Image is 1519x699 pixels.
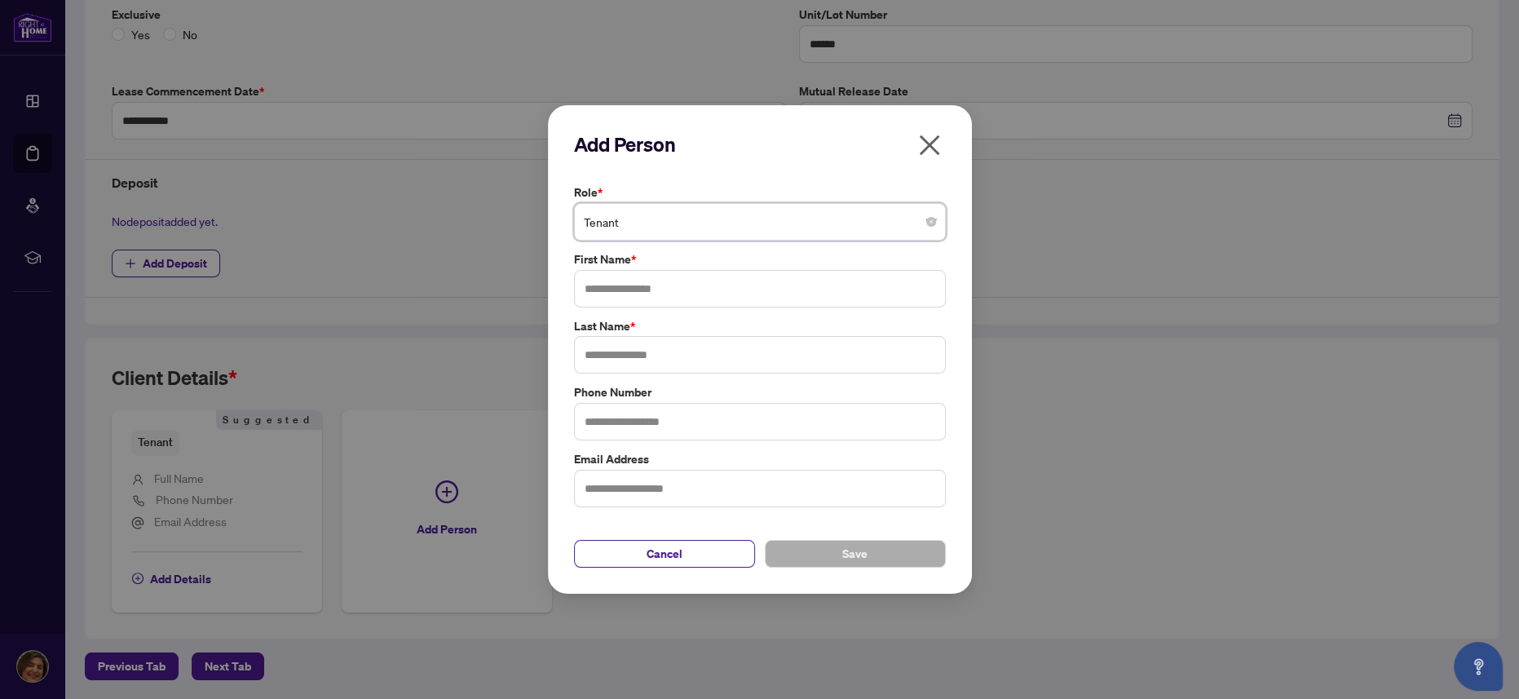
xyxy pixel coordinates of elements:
[916,132,943,158] span: close
[926,217,936,227] span: close-circle
[765,540,946,568] button: Save
[1454,642,1503,691] button: Open asap
[574,250,946,268] label: First Name
[574,383,946,401] label: Phone Number
[574,317,946,335] label: Last Name
[574,184,946,201] label: Role
[647,541,682,567] span: Cancel
[574,131,946,157] h2: Add Person
[574,450,946,468] label: Email Address
[584,206,936,237] span: Tenant
[574,540,755,568] button: Cancel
